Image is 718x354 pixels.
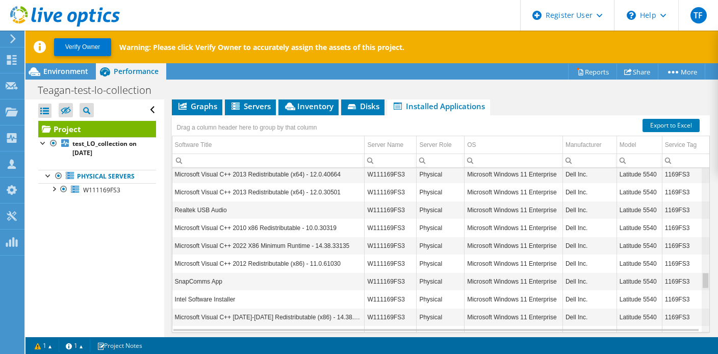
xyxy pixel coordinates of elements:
[662,326,709,344] td: Column Service Tag, Value 1169FS3
[662,136,709,154] td: Service Tag Column
[662,154,709,167] td: Column Service Tag, Filter cell
[617,201,662,219] td: Column Model, Value Latitude 5540
[465,154,563,167] td: Column OS, Filter cell
[365,183,417,201] td: Column Server Name, Value W111169FS3
[620,139,636,151] div: Model
[562,290,617,308] td: Column Manufacturer, Value Dell Inc.
[562,183,617,201] td: Column Manufacturer, Value Dell Inc.
[175,139,212,151] div: Software Title
[72,139,137,157] b: test_LO_collection on [DATE]
[562,136,617,154] td: Manufacturer Column
[465,165,563,183] td: Column OS, Value Microsoft Windows 11 Enterprise
[662,165,709,183] td: Column Service Tag, Value 1169FS3
[43,66,88,76] span: Environment
[172,154,365,167] td: Column Software Title, Filter cell
[465,201,563,219] td: Column OS, Value Microsoft Windows 11 Enterprise
[617,64,658,80] a: Share
[174,120,320,135] div: Drag a column header here to group by that column
[465,308,563,326] td: Column OS, Value Microsoft Windows 11 Enterprise
[562,219,617,237] td: Column Manufacturer, Value Dell Inc.
[617,165,662,183] td: Column Model, Value Latitude 5540
[365,290,417,308] td: Column Server Name, Value W111169FS3
[465,290,563,308] td: Column OS, Value Microsoft Windows 11 Enterprise
[662,201,709,219] td: Column Service Tag, Value 1169FS3
[417,237,465,255] td: Column Server Role, Value Physical
[566,139,602,151] div: Manufacturer
[417,255,465,272] td: Column Server Role, Value Physical
[172,115,710,332] div: Data grid
[417,290,465,308] td: Column Server Role, Value Physical
[562,237,617,255] td: Column Manufacturer, Value Dell Inc.
[665,139,697,151] div: Service Tag
[172,237,365,255] td: Column Software Title, Value Microsoft Visual C++ 2022 X86 Minimum Runtime - 14.38.33135
[617,219,662,237] td: Column Model, Value Latitude 5540
[662,237,709,255] td: Column Service Tag, Value 1169FS3
[662,219,709,237] td: Column Service Tag, Value 1169FS3
[467,139,476,151] div: OS
[417,183,465,201] td: Column Server Role, Value Physical
[172,219,365,237] td: Column Software Title, Value Microsoft Visual C++ 2010 x86 Redistributable - 10.0.30319
[562,165,617,183] td: Column Manufacturer, Value Dell Inc.
[417,154,465,167] td: Column Server Role, Filter cell
[119,42,404,52] p: Warning: Please click Verify Owner to accurately assign the assets of this project.
[617,308,662,326] td: Column Model, Value Latitude 5540
[617,272,662,290] td: Column Model, Value Latitude 5540
[38,170,156,183] a: Physical Servers
[365,326,417,344] td: Column Server Name, Value W111169FS3
[417,326,465,344] td: Column Server Role, Value Physical
[465,219,563,237] td: Column OS, Value Microsoft Windows 11 Enterprise
[562,272,617,290] td: Column Manufacturer, Value Dell Inc.
[38,183,156,196] a: W111169FS3
[662,255,709,272] td: Column Service Tag, Value 1169FS3
[114,66,159,76] span: Performance
[177,101,217,111] span: Graphs
[346,101,379,111] span: Disks
[33,85,167,96] h1: Teagan-test-lo-collection
[562,326,617,344] td: Column Manufacturer, Value Dell Inc.
[38,121,156,137] a: Project
[465,255,563,272] td: Column OS, Value Microsoft Windows 11 Enterprise
[392,101,485,111] span: Installed Applications
[417,272,465,290] td: Column Server Role, Value Physical
[465,136,563,154] td: OS Column
[365,136,417,154] td: Server Name Column
[662,272,709,290] td: Column Service Tag, Value 1169FS3
[465,237,563,255] td: Column OS, Value Microsoft Windows 11 Enterprise
[172,255,365,272] td: Column Software Title, Value Microsoft Visual C++ 2012 Redistributable (x86) - 11.0.61030
[617,290,662,308] td: Column Model, Value Latitude 5540
[365,165,417,183] td: Column Server Name, Value W111169FS3
[465,272,563,290] td: Column OS, Value Microsoft Windows 11 Enterprise
[172,183,365,201] td: Column Software Title, Value Microsoft Visual C++ 2013 Redistributable (x64) - 12.0.30501
[365,237,417,255] td: Column Server Name, Value W111169FS3
[28,339,59,352] a: 1
[417,308,465,326] td: Column Server Role, Value Physical
[172,165,365,183] td: Column Software Title, Value Microsoft Visual C++ 2013 Redistributable (x64) - 12.0.40664
[658,64,705,80] a: More
[172,201,365,219] td: Column Software Title, Value Realtek USB Audio
[562,201,617,219] td: Column Manufacturer, Value Dell Inc.
[617,326,662,344] td: Column Model, Value Latitude 5540
[662,290,709,308] td: Column Service Tag, Value 1169FS3
[617,154,662,167] td: Column Model, Filter cell
[284,101,334,111] span: Inventory
[59,339,90,352] a: 1
[417,201,465,219] td: Column Server Role, Value Physical
[172,136,365,154] td: Software Title Column
[365,272,417,290] td: Column Server Name, Value W111169FS3
[83,186,120,194] span: W111169FS3
[662,308,709,326] td: Column Service Tag, Value 1169FS3
[172,272,365,290] td: Column Software Title, Value SnapComms App
[417,136,465,154] td: Server Role Column
[617,183,662,201] td: Column Model, Value Latitude 5540
[465,183,563,201] td: Column OS, Value Microsoft Windows 11 Enterprise
[230,101,271,111] span: Servers
[617,136,662,154] td: Model Column
[172,290,365,308] td: Column Software Title, Value Intel Software Installer
[419,139,451,151] div: Server Role
[417,219,465,237] td: Column Server Role, Value Physical
[417,165,465,183] td: Column Server Role, Value Physical
[365,219,417,237] td: Column Server Name, Value W111169FS3
[172,308,365,326] td: Column Software Title, Value Microsoft Visual C++ 2015-2022 Redistributable (x86) - 14.38.33135
[365,154,417,167] td: Column Server Name, Filter cell
[568,64,617,80] a: Reports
